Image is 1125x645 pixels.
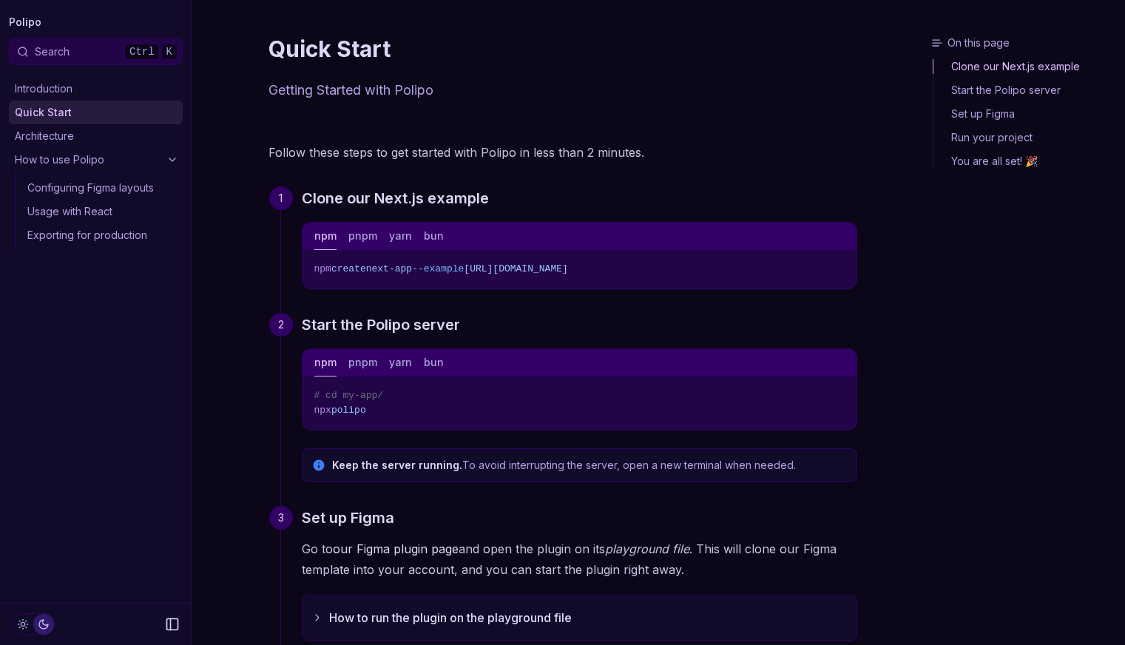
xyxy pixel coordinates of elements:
button: npm [314,349,337,376]
p: Follow these steps to get started with Polipo in less than 2 minutes. [268,142,857,163]
span: --example [412,263,464,274]
p: To avoid interrupting the server, open a new terminal when needed. [332,458,848,473]
a: Usage with React [21,200,183,223]
a: How to use Polipo [9,148,183,172]
span: # cd my-app/ [314,390,384,401]
a: You are all set! 🎉 [933,149,1119,169]
span: create [331,263,366,274]
span: [URL][DOMAIN_NAME] [464,263,567,274]
h3: On this page [931,36,1119,50]
a: Exporting for production [21,223,183,247]
button: yarn [389,223,412,250]
strong: Keep the server running. [332,459,462,471]
a: Run your project [933,126,1119,149]
a: Introduction [9,77,183,101]
button: bun [424,223,444,250]
button: Collapse Sidebar [161,612,184,636]
span: next-app [366,263,412,274]
a: Configuring Figma layouts [21,176,183,200]
a: Set up Figma [933,102,1119,126]
kbd: Ctrl [124,44,160,60]
button: How to run the plugin on the playground file [303,595,857,640]
button: pnpm [348,349,377,376]
button: SearchCtrlK [9,38,183,65]
span: npx [314,405,331,416]
a: our Figma plugin page [333,541,459,556]
a: Polipo [9,12,41,33]
kbd: K [161,44,178,60]
span: polipo [331,405,366,416]
a: Clone our Next.js example [933,59,1119,78]
button: Toggle Theme [12,613,55,635]
a: Quick Start [9,101,183,124]
a: Set up Figma [302,506,394,530]
a: Architecture [9,124,183,148]
a: Start the Polipo server [933,78,1119,102]
span: npm [314,263,331,274]
p: Getting Started with Polipo [268,80,857,101]
a: Start the Polipo server [302,313,460,337]
h1: Quick Start [268,36,857,62]
button: pnpm [348,223,377,250]
button: npm [314,223,337,250]
button: bun [424,349,444,376]
em: playground file [605,541,689,556]
button: yarn [389,349,412,376]
a: Clone our Next.js example [302,186,489,210]
p: Go to and open the plugin on its . This will clone our Figma template into your account, and you ... [302,538,857,580]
